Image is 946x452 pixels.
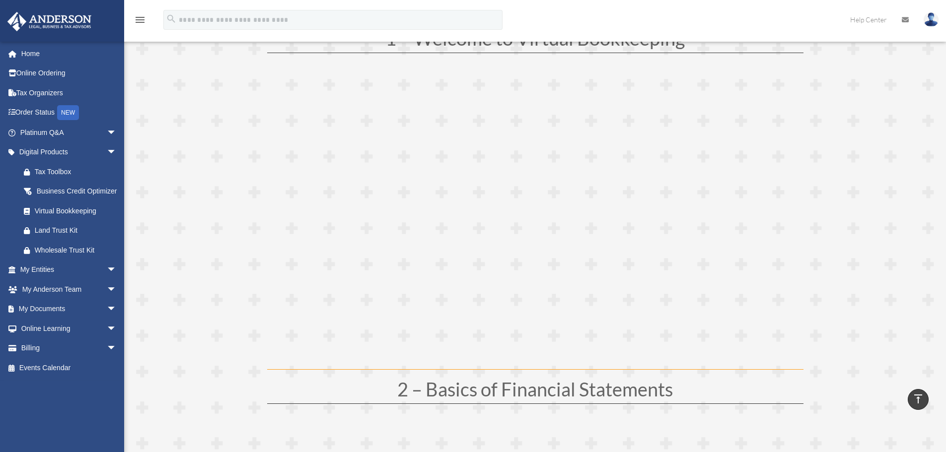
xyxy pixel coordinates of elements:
[14,182,132,201] a: Business Credit Optimizer
[107,319,127,339] span: arrow_drop_down
[4,12,94,31] img: Anderson Advisors Platinum Portal
[14,201,127,221] a: Virtual Bookkeeping
[924,12,939,27] img: User Pic
[35,224,119,237] div: Land Trust Kit
[7,299,132,319] a: My Documentsarrow_drop_down
[14,162,132,182] a: Tax Toolbox
[7,260,132,280] a: My Entitiesarrow_drop_down
[7,142,132,162] a: Digital Productsarrow_drop_down
[14,221,132,241] a: Land Trust Kit
[267,67,803,369] iframe: Video 1 - Welcome to Virtual Bookkeeping
[107,142,127,163] span: arrow_drop_down
[912,393,924,405] i: vertical_align_top
[7,64,132,83] a: Online Ordering
[7,83,132,103] a: Tax Organizers
[35,205,114,217] div: Virtual Bookkeeping
[7,103,132,123] a: Order StatusNEW
[7,319,132,338] a: Online Learningarrow_drop_down
[57,105,79,120] div: NEW
[166,13,177,24] i: search
[908,389,929,410] a: vertical_align_top
[35,185,119,197] div: Business Credit Optimizer
[107,279,127,300] span: arrow_drop_down
[107,299,127,320] span: arrow_drop_down
[7,358,132,378] a: Events Calendar
[7,279,132,299] a: My Anderson Teamarrow_drop_down
[107,260,127,280] span: arrow_drop_down
[14,240,132,260] a: Wholesale Trust Kit
[7,338,132,358] a: Billingarrow_drop_down
[107,123,127,143] span: arrow_drop_down
[7,123,132,142] a: Platinum Q&Aarrow_drop_down
[35,166,119,178] div: Tax Toolbox
[134,14,146,26] i: menu
[107,338,127,359] span: arrow_drop_down
[7,44,132,64] a: Home
[35,244,119,257] div: Wholesale Trust Kit
[134,17,146,26] a: menu
[267,380,803,403] h1: 2 – Basics of Financial Statements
